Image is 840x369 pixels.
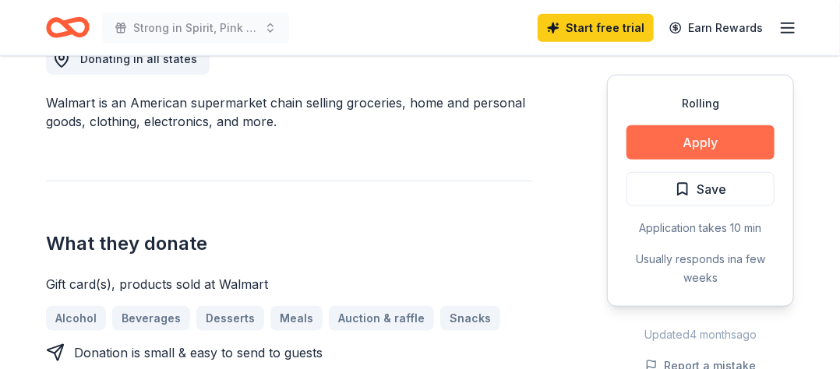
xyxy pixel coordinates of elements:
button: Save [626,172,775,206]
button: Apply [626,125,775,160]
a: Home [46,9,90,46]
a: Desserts [196,306,264,331]
div: Application takes 10 min [626,219,775,237]
div: Donation is small & easy to send to guests [74,343,323,362]
span: Save [697,179,726,199]
button: Strong in Spirit, Pink at Heart [102,12,289,44]
span: Strong in Spirit, Pink at Heart [133,19,258,37]
a: Earn Rewards [660,14,772,42]
a: Auction & raffle [329,306,434,331]
h2: What they donate [46,231,532,256]
div: Walmart is an American supermarket chain selling groceries, home and personal goods, clothing, el... [46,93,532,131]
div: Gift card(s), products sold at Walmart [46,275,532,293]
a: Beverages [112,306,190,331]
a: Start free trial [538,14,654,42]
div: Updated 4 months ago [607,325,794,344]
a: Alcohol [46,306,106,331]
span: Donating in all states [80,52,197,65]
a: Meals [270,306,323,331]
a: Snacks [440,306,500,331]
div: Usually responds in a few weeks [626,250,775,287]
div: Rolling [626,94,775,113]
